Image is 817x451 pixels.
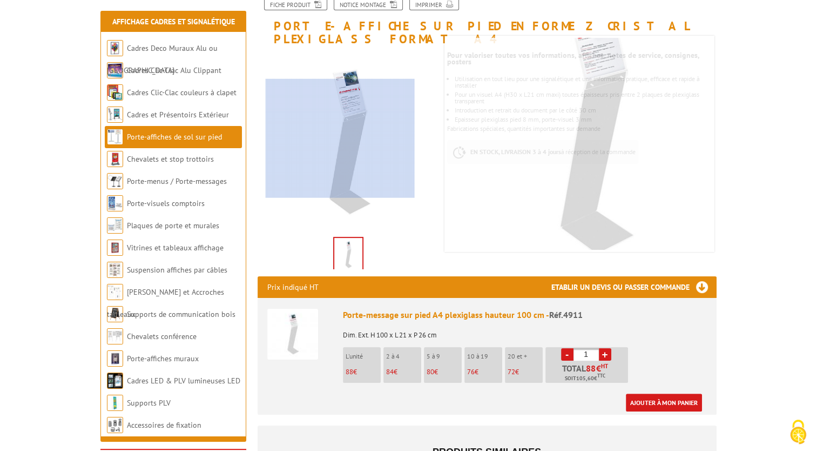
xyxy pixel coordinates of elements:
[386,367,394,376] span: 84
[386,368,421,376] p: €
[107,287,224,319] a: [PERSON_NAME] et Accroches tableaux
[427,353,462,360] p: 5 à 9
[127,420,201,430] a: Accessoires de fixation
[508,368,543,376] p: €
[779,414,817,451] button: Cookies (fenêtre modale)
[107,107,123,123] img: Cadres et Présentoirs Extérieur
[346,367,353,376] span: 88
[127,88,237,97] a: Cadres Clic-Clac couleurs à clapet
[127,198,205,208] a: Porte-visuels comptoirs
[107,173,123,189] img: Porte-menus / Porte-messages
[467,368,502,376] p: €
[107,395,123,411] img: Supports PLV
[127,265,227,275] a: Suspension affiches par câbles
[508,367,515,376] span: 72
[107,417,123,433] img: Accessoires de fixation
[127,354,199,363] a: Porte-affiches muraux
[107,129,123,145] img: Porte-affiches de sol sur pied
[508,353,543,360] p: 20 et +
[599,348,611,361] a: +
[343,324,707,339] p: Dim. Ext. H 100 x L 21 x P 26 cm
[107,240,123,256] img: Vitrines et tableaux affichage
[127,110,229,120] a: Cadres et Présentoirs Extérieur
[334,238,362,271] img: porte_affiches_4911_1.jpg
[107,195,123,211] img: Porte-visuels comptoirs
[107,284,123,300] img: Cimaises et Accroches tableaux
[427,367,434,376] span: 80
[626,394,702,412] a: Ajouter à mon panier
[127,243,224,253] a: Vitrines et tableaux affichage
[267,309,318,360] img: Porte-message sur pied A4 plexiglass hauteur 100 cm
[112,17,235,26] a: Affichage Cadres et Signalétique
[346,368,381,376] p: €
[597,373,605,379] sup: TTC
[467,353,502,360] p: 10 à 19
[107,151,123,167] img: Chevalets et stop trottoirs
[551,276,717,298] h3: Etablir un devis ou passer commande
[107,262,123,278] img: Suspension affiches par câbles
[127,398,171,408] a: Supports PLV
[107,84,123,101] img: Cadres Clic-Clac couleurs à clapet
[107,43,218,75] a: Cadres Deco Muraux Alu ou [GEOGRAPHIC_DATA]
[127,154,214,164] a: Chevalets et stop trottoirs
[107,217,123,234] img: Plaques de porte et murales
[127,176,227,186] a: Porte-menus / Porte-messages
[127,132,222,142] a: Porte-affiches de sol sur pied
[785,419,812,446] img: Cookies (fenêtre modale)
[127,331,197,341] a: Chevalets conférence
[107,373,123,389] img: Cadres LED & PLV lumineuses LED
[576,374,594,383] span: 105,60
[386,353,421,360] p: 2 à 4
[586,364,596,373] span: 88
[107,350,123,367] img: Porte-affiches muraux
[596,364,601,373] span: €
[601,362,608,370] sup: HT
[127,376,240,386] a: Cadres LED & PLV lumineuses LED
[427,368,462,376] p: €
[561,348,573,361] a: -
[467,367,475,376] span: 76
[127,221,219,230] a: Plaques de porte et murales
[549,309,583,320] span: Réf.4911
[127,65,221,75] a: Cadres Clic-Clac Alu Clippant
[346,353,381,360] p: L'unité
[267,276,319,298] p: Prix indiqué HT
[548,364,628,383] p: Total
[107,40,123,56] img: Cadres Deco Muraux Alu ou Bois
[107,328,123,344] img: Chevalets conférence
[127,309,235,319] a: Supports de communication bois
[343,309,707,321] div: Porte-message sur pied A4 plexiglass hauteur 100 cm -
[565,374,605,383] span: Soit €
